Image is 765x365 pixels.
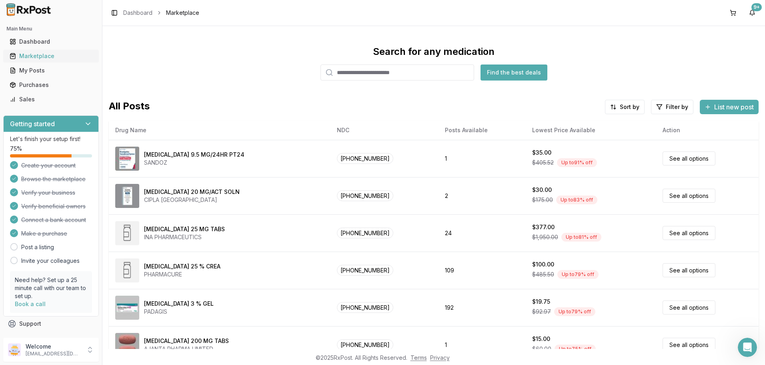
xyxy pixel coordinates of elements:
[526,121,656,140] th: Lowest Price Available
[3,93,99,106] button: Sales
[481,65,547,81] button: Find the best deals
[663,226,715,240] a: See all options
[3,331,99,345] button: Feedback
[144,345,229,353] div: AJANTA PHARMA LIMITED
[746,6,759,19] button: 9+
[532,186,552,194] div: $30.00
[109,121,330,140] th: Drug Name
[330,121,439,140] th: NDC
[123,9,199,17] nav: breadcrumb
[532,223,555,231] div: $377.00
[663,338,715,352] a: See all options
[6,92,96,107] a: Sales
[554,307,595,316] div: Up to 79 % off
[26,351,81,357] p: [EMAIL_ADDRESS][DOMAIN_NAME]
[532,298,550,306] div: $19.75
[532,196,553,204] span: $175.00
[15,300,46,307] a: Book a call
[144,300,214,308] div: [MEDICAL_DATA] 3 % GEL
[373,45,495,58] div: Search for any medication
[8,343,21,356] img: User avatar
[21,257,80,265] a: Invite your colleagues
[337,339,393,350] span: [PHONE_NUMBER]
[6,34,96,49] a: Dashboard
[144,225,225,233] div: [MEDICAL_DATA] 25 MG TABS
[26,343,81,351] p: Welcome
[10,52,92,60] div: Marketplace
[337,302,393,313] span: [PHONE_NUMBER]
[10,135,92,143] p: Let's finish your setup first!
[3,79,99,91] button: Purchases
[656,121,759,140] th: Action
[532,149,551,157] div: $35.00
[561,233,601,242] div: Up to 81 % off
[19,334,46,342] span: Feedback
[10,95,92,103] div: Sales
[115,296,139,320] img: Diclofenac Sodium 3 % GEL
[411,354,427,361] a: Terms
[123,9,152,17] a: Dashboard
[115,147,139,171] img: Rivastigmine 9.5 MG/24HR PT24
[714,102,754,112] span: List new post
[439,214,525,252] td: 24
[3,50,99,63] button: Marketplace
[166,9,199,17] span: Marketplace
[109,100,150,114] span: All Posts
[337,190,393,201] span: [PHONE_NUMBER]
[10,81,92,89] div: Purchases
[144,188,240,196] div: [MEDICAL_DATA] 20 MG/ACT SOLN
[21,161,76,169] span: Create your account
[666,103,688,111] span: Filter by
[21,216,86,224] span: Connect a bank account
[6,26,96,32] h2: Main Menu
[3,35,99,48] button: Dashboard
[532,233,558,241] span: $1,950.00
[21,230,67,238] span: Make a purchase
[21,175,86,183] span: Browse the marketplace
[144,151,244,159] div: [MEDICAL_DATA] 9.5 MG/24HR PT24
[663,189,715,203] a: See all options
[115,258,139,282] img: Methyl Salicylate 25 % CREA
[10,38,92,46] div: Dashboard
[620,103,639,111] span: Sort by
[663,263,715,277] a: See all options
[144,308,214,316] div: PADAGIS
[439,177,525,214] td: 2
[430,354,450,361] a: Privacy
[532,260,554,268] div: $100.00
[532,159,554,167] span: $405.52
[439,326,525,363] td: 1
[605,100,645,114] button: Sort by
[700,100,759,114] button: List new post
[738,338,757,357] iframe: Intercom live chat
[6,63,96,78] a: My Posts
[663,151,715,165] a: See all options
[21,189,75,197] span: Verify your business
[556,196,597,204] div: Up to 83 % off
[555,345,596,353] div: Up to 75 % off
[6,49,96,63] a: Marketplace
[439,252,525,289] td: 109
[337,265,393,276] span: [PHONE_NUMBER]
[10,145,22,153] span: 75 %
[115,184,139,208] img: SUMAtriptan 20 MG/ACT SOLN
[144,270,220,278] div: PHARMACURE
[439,140,525,177] td: 1
[337,153,393,164] span: [PHONE_NUMBER]
[3,317,99,331] button: Support
[3,3,54,16] img: RxPost Logo
[439,289,525,326] td: 192
[337,228,393,238] span: [PHONE_NUMBER]
[663,300,715,315] a: See all options
[144,159,244,167] div: SANDOZ
[532,270,554,278] span: $485.50
[144,262,220,270] div: [MEDICAL_DATA] 25 % CREA
[532,335,550,343] div: $15.00
[10,67,92,75] div: My Posts
[751,3,762,11] div: 9+
[21,202,86,210] span: Verify beneficial owners
[21,243,54,251] a: Post a listing
[6,78,96,92] a: Purchases
[144,196,240,204] div: CIPLA [GEOGRAPHIC_DATA]
[10,119,55,129] h3: Getting started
